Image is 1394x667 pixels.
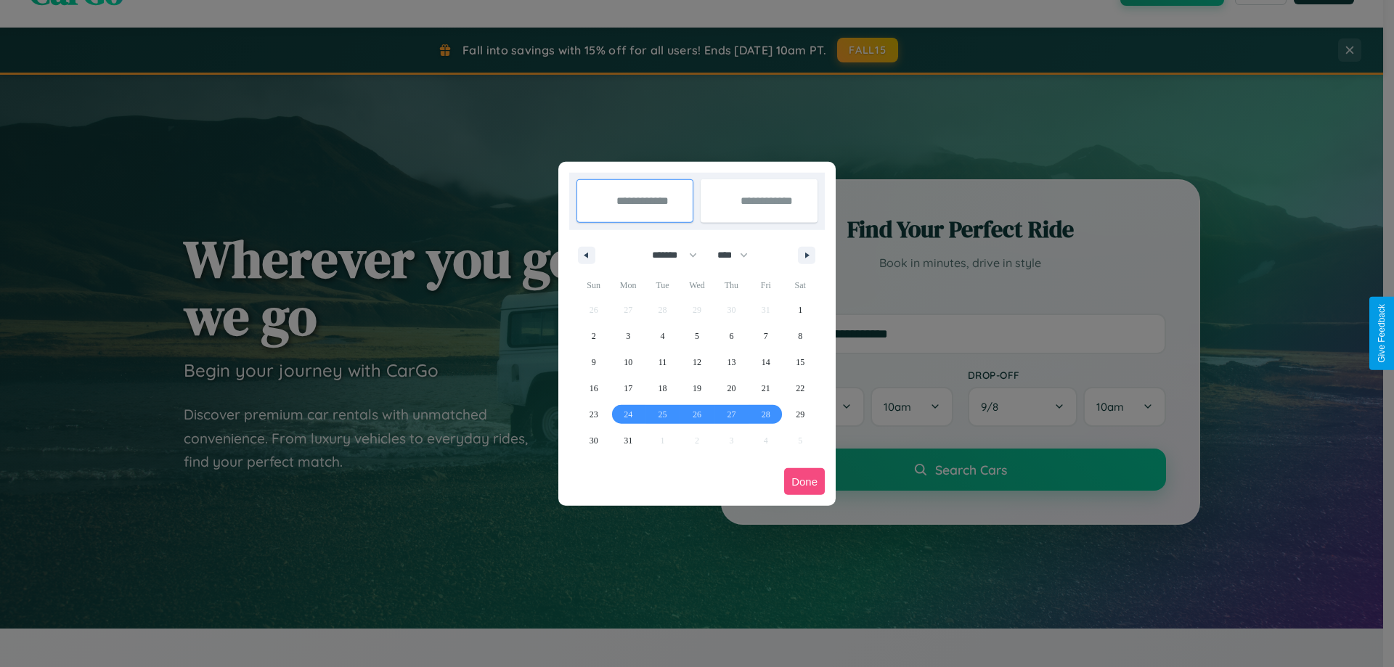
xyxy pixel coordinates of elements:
[749,323,783,349] button: 7
[611,349,645,375] button: 10
[714,274,749,297] span: Thu
[645,323,680,349] button: 4
[624,427,632,454] span: 31
[611,401,645,427] button: 24
[693,401,701,427] span: 26
[796,401,804,427] span: 29
[611,427,645,454] button: 31
[783,297,818,323] button: 1
[645,274,680,297] span: Tue
[693,349,701,375] span: 12
[796,349,804,375] span: 15
[611,323,645,349] button: 3
[729,323,733,349] span: 6
[611,274,645,297] span: Mon
[680,274,714,297] span: Wed
[749,375,783,401] button: 21
[590,375,598,401] span: 16
[693,375,701,401] span: 19
[645,401,680,427] button: 25
[749,274,783,297] span: Fri
[749,349,783,375] button: 14
[695,323,699,349] span: 5
[624,349,632,375] span: 10
[714,349,749,375] button: 13
[714,323,749,349] button: 6
[576,323,611,349] button: 2
[680,349,714,375] button: 12
[576,375,611,401] button: 16
[626,323,630,349] span: 3
[659,349,667,375] span: 11
[783,274,818,297] span: Sat
[659,375,667,401] span: 18
[727,375,735,401] span: 20
[576,401,611,427] button: 23
[645,375,680,401] button: 18
[611,375,645,401] button: 17
[624,375,632,401] span: 17
[592,323,596,349] span: 2
[796,375,804,401] span: 22
[783,401,818,427] button: 29
[783,349,818,375] button: 15
[680,375,714,401] button: 19
[727,349,735,375] span: 13
[680,401,714,427] button: 26
[659,401,667,427] span: 25
[714,401,749,427] button: 27
[576,274,611,297] span: Sun
[645,349,680,375] button: 11
[762,401,770,427] span: 28
[714,375,749,401] button: 20
[576,427,611,454] button: 30
[783,375,818,401] button: 22
[798,297,802,323] span: 1
[749,401,783,427] button: 28
[727,401,735,427] span: 27
[576,349,611,375] button: 9
[764,323,768,349] span: 7
[680,323,714,349] button: 5
[624,401,632,427] span: 24
[592,349,596,375] span: 9
[590,401,598,427] span: 23
[1377,304,1387,363] div: Give Feedback
[762,375,770,401] span: 21
[762,349,770,375] span: 14
[784,468,825,495] button: Done
[590,427,598,454] span: 30
[783,323,818,349] button: 8
[798,323,802,349] span: 8
[661,323,665,349] span: 4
